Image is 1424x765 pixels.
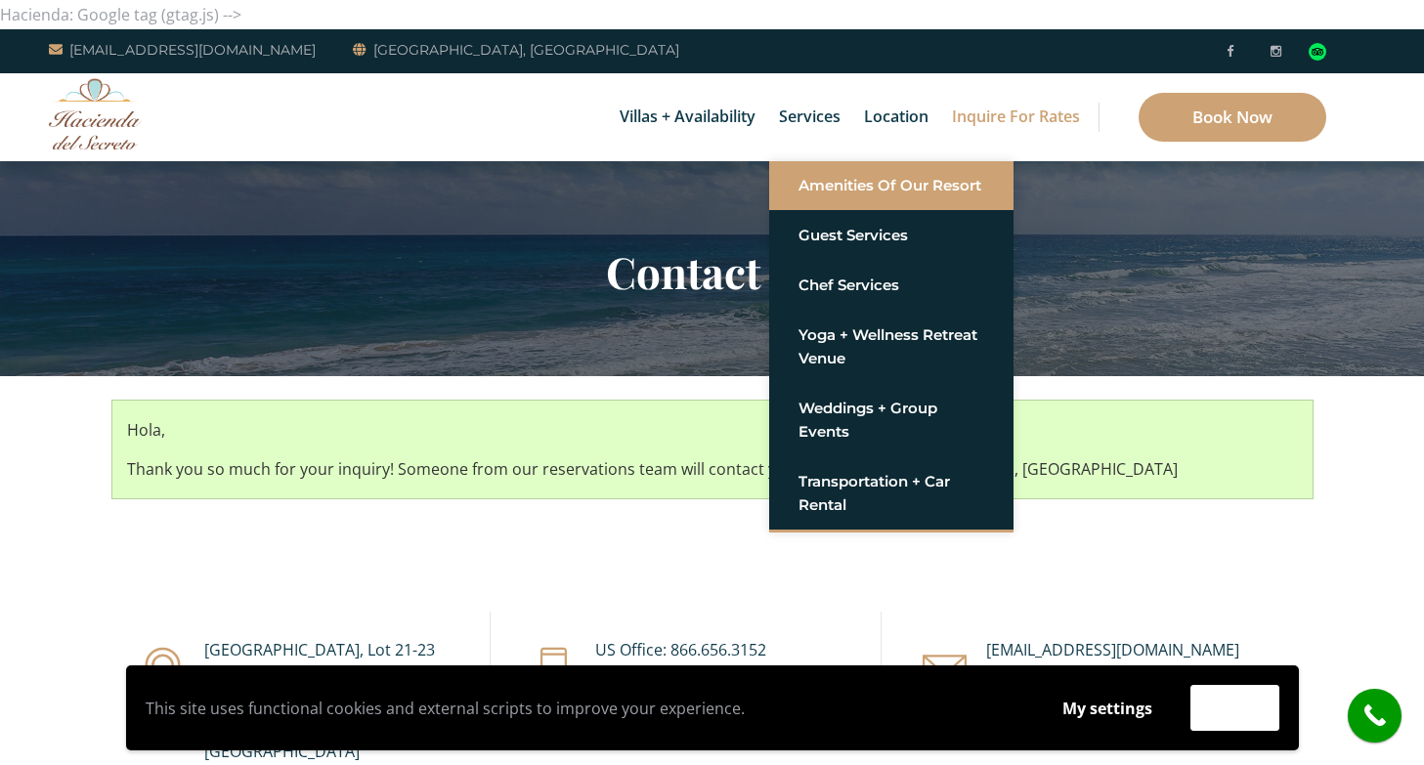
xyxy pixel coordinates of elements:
[353,38,679,62] a: [GEOGRAPHIC_DATA], [GEOGRAPHIC_DATA]
[610,73,765,161] a: Villas + Availability
[769,73,850,161] a: Services
[1348,689,1402,743] a: call
[1044,686,1171,731] button: My settings
[1139,93,1326,142] a: Book Now
[127,454,1298,484] p: Thank you so much for your inquiry! Someone from our reservations team will contact you shortly. ...
[1353,694,1397,738] i: call
[854,73,938,161] a: Location
[595,637,893,662] div: US Office: 866.656.3152
[1309,43,1326,61] img: Tripadvisor_logomark.svg
[798,318,984,376] a: Yoga + Wellness Retreat Venue
[146,694,1024,723] p: This site uses functional cookies and external scripts to improve your experience.
[798,268,984,303] a: Chef Services
[798,464,984,523] a: Transportation + Car Rental
[1190,685,1279,731] button: Accept
[49,38,316,62] a: [EMAIL_ADDRESS][DOMAIN_NAME]
[204,637,502,764] div: [GEOGRAPHIC_DATA], Lot 21-23 [PERSON_NAME]. Federal 307, KM 312 Municipo Solidaridad [GEOGRAPHIC_...
[127,415,1298,445] p: Hola,
[49,78,142,149] img: Awesome Logo
[798,218,984,253] a: Guest Services
[1309,43,1326,61] div: Read traveler reviews on Tripadvisor
[141,246,1284,297] h2: Contact Us
[986,637,1284,688] div: [EMAIL_ADDRESS][DOMAIN_NAME] [EMAIL_ADDRESS][DOMAIN_NAME]
[942,73,1090,161] a: Inquire for Rates
[798,391,984,449] a: Weddings + Group Events
[798,168,984,203] a: Amenities of Our Resort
